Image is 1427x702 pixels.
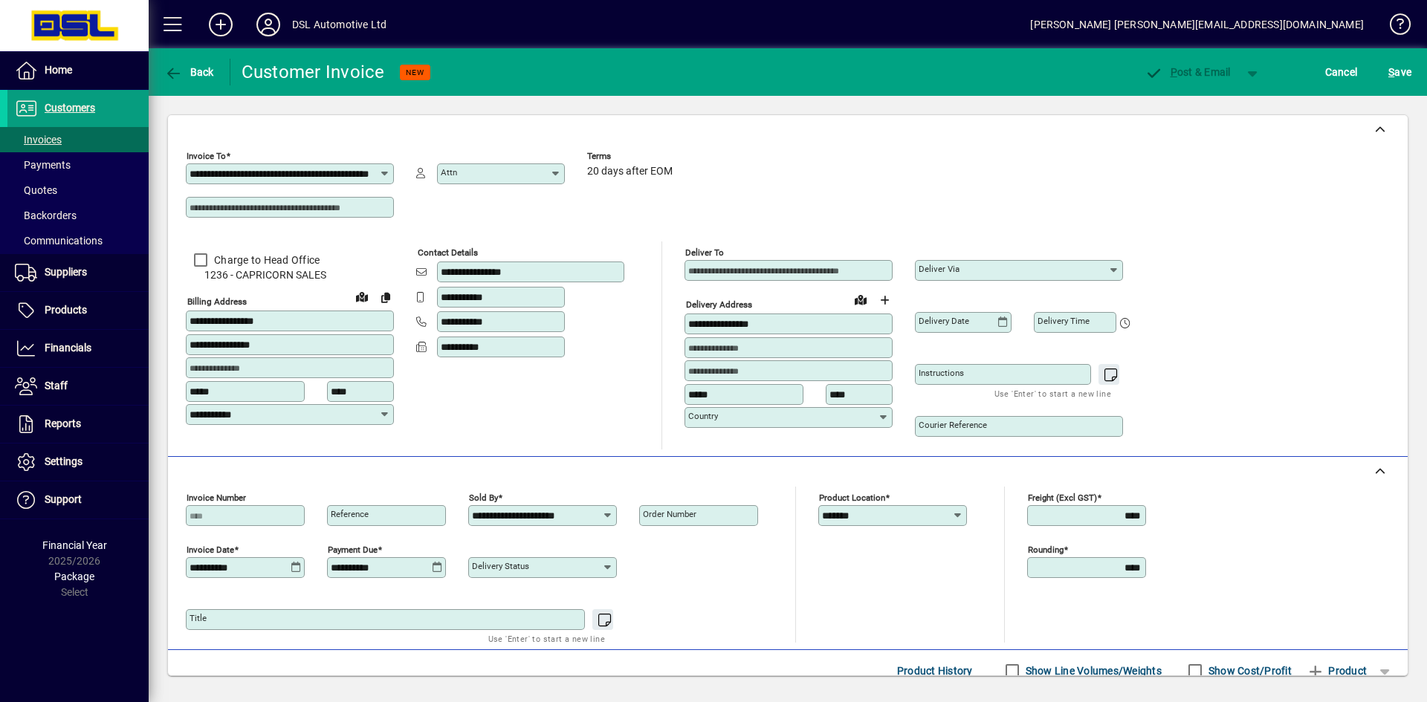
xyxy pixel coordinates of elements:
a: Communications [7,228,149,253]
button: Add [197,11,245,38]
mat-hint: Use 'Enter' to start a new line [994,385,1111,402]
mat-label: Invoice number [187,493,246,503]
span: S [1388,66,1394,78]
button: Profile [245,11,292,38]
mat-label: Product location [819,493,885,503]
span: Communications [15,235,103,247]
mat-label: Title [190,613,207,623]
button: Choose address [873,288,896,312]
a: Settings [7,443,149,481]
span: Terms [587,152,676,161]
button: Cancel [1321,59,1362,85]
div: [PERSON_NAME] [PERSON_NAME][EMAIL_ADDRESS][DOMAIN_NAME] [1030,13,1364,36]
button: Save [1385,59,1415,85]
span: Backorders [15,209,77,221]
a: Home [7,52,149,89]
mat-label: Deliver via [919,264,960,274]
button: Copy to Delivery address [374,285,398,309]
mat-label: Instructions [919,368,964,378]
span: P [1171,66,1177,78]
a: Invoices [7,127,149,152]
a: View on map [350,285,374,308]
span: Cancel [1325,60,1358,84]
span: Financial Year [42,539,107,551]
a: Financials [7,330,149,367]
a: Knowledge Base [1379,3,1408,51]
span: Product History [897,659,973,683]
div: Customer Invoice [242,60,385,84]
span: Back [164,66,214,78]
label: Show Cost/Profit [1206,663,1292,678]
span: ost & Email [1145,66,1231,78]
mat-label: Courier Reference [919,420,987,430]
a: Products [7,292,149,329]
a: Backorders [7,203,149,228]
button: Product History [891,657,979,684]
mat-label: Delivery date [919,316,969,326]
span: Products [45,304,87,316]
span: Package [54,571,94,582]
span: Home [45,64,72,76]
span: Suppliers [45,266,87,278]
span: Support [45,493,82,505]
button: Product [1299,657,1374,684]
span: 1236 - CAPRICORN SALES [186,267,394,283]
mat-label: Invoice date [187,545,234,555]
span: Product [1307,659,1367,683]
a: Suppliers [7,254,149,291]
mat-label: Sold by [469,493,498,503]
a: Payments [7,152,149,178]
mat-label: Freight (excl GST) [1028,493,1097,503]
span: Customers [45,102,95,114]
label: Show Line Volumes/Weights [1023,663,1162,678]
span: 20 days after EOM [587,166,673,178]
span: Invoices [15,134,62,146]
span: Reports [45,417,81,429]
span: NEW [406,68,424,77]
a: Staff [7,368,149,405]
a: Quotes [7,178,149,203]
mat-label: Invoice To [187,151,226,161]
span: Settings [45,455,82,467]
label: Charge to Head Office [211,253,320,267]
mat-hint: Use 'Enter' to start a new line [488,630,605,647]
mat-label: Deliver To [685,247,724,258]
mat-label: Order number [643,509,696,519]
mat-label: Delivery time [1038,316,1090,326]
app-page-header-button: Back [149,59,230,85]
mat-label: Delivery status [472,561,529,571]
span: Staff [45,380,68,391]
a: Reports [7,406,149,443]
span: Quotes [15,184,57,196]
mat-label: Payment due [328,545,378,555]
span: ave [1388,60,1411,84]
button: Back [161,59,218,85]
span: Financials [45,342,91,354]
mat-label: Attn [441,167,457,178]
mat-label: Country [688,411,718,421]
mat-label: Reference [331,509,369,519]
a: Support [7,481,149,519]
div: DSL Automotive Ltd [292,13,386,36]
a: View on map [849,287,873,311]
button: Post & Email [1137,59,1238,85]
mat-label: Rounding [1028,545,1064,555]
span: Payments [15,159,71,171]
